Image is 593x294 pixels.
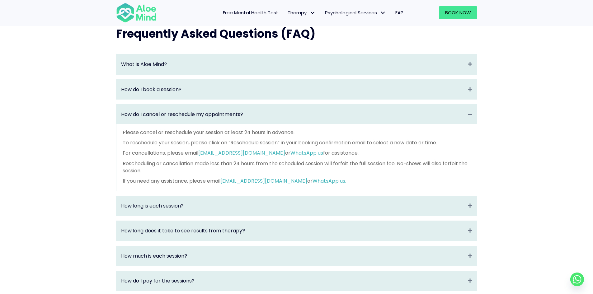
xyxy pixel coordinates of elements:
a: WhatsApp us [290,149,323,156]
span: EAP [395,9,403,16]
p: To reschedule your session, please click on “Reschedule session” in your booking confirmation ema... [123,139,471,146]
span: Psychological Services: submenu [379,8,388,17]
i: Collapse [468,111,472,118]
p: Please cancel or reschedule your session at least 24 hours in advance. [123,129,471,136]
p: Rescheduling or cancellation made less than 24 hours from the scheduled session will forfeit the ... [123,160,471,174]
nav: Menu [165,6,408,19]
i: Expand [468,277,472,284]
span: Book Now [445,9,471,16]
a: EAP [391,6,408,19]
a: Whatsapp [570,273,584,286]
img: Aloe mind Logo [116,2,157,23]
i: Expand [468,86,472,93]
i: Expand [468,61,472,68]
a: How long does it take to see results from therapy? [121,227,465,234]
i: Expand [468,202,472,209]
span: Frequently Asked Questions (FAQ) [116,26,315,42]
a: [EMAIL_ADDRESS][DOMAIN_NAME] [198,149,285,156]
a: How do I book a session? [121,86,465,93]
p: For cancellations, please email or for assistance. [123,149,471,156]
span: Therapy: submenu [308,8,317,17]
a: How long is each session? [121,202,465,209]
i: Expand [468,227,472,234]
a: How much is each session? [121,252,465,259]
a: How do I cancel or reschedule my appointments? [121,111,465,118]
a: How do I pay for the sessions? [121,277,465,284]
p: If you need any assistance, please email or [123,177,471,184]
a: Free Mental Health Test [218,6,283,19]
a: [EMAIL_ADDRESS][DOMAIN_NAME] [220,177,307,184]
i: Expand [468,252,472,259]
span: Free Mental Health Test [223,9,278,16]
a: Psychological ServicesPsychological Services: submenu [320,6,391,19]
a: TherapyTherapy: submenu [283,6,320,19]
span: Psychological Services [325,9,386,16]
a: WhatsApp us. [313,177,346,184]
a: What is Aloe Mind? [121,61,465,68]
a: Book Now [439,6,477,19]
span: Therapy [288,9,316,16]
